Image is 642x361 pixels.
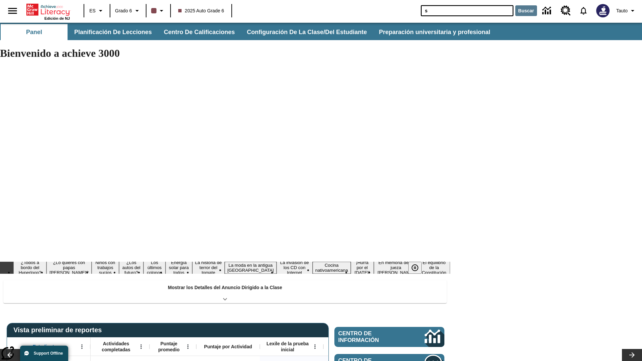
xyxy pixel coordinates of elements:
[515,5,537,16] button: Buscar
[204,344,252,350] span: Puntaje por Actividad
[241,24,372,40] button: Configuración de la clase/del estudiante
[158,24,240,40] button: Centro de calificaciones
[313,262,351,274] button: Diapositiva 10 Cocina nativoamericana
[277,259,313,276] button: Diapositiva 9 La invasión de los CD con Internet
[46,259,91,276] button: Diapositiva 2 ¿Lo quieres con papas fritas?
[575,2,592,19] a: Notificaciones
[310,342,320,352] button: Abrir menú
[408,262,428,274] div: Pausar
[13,326,105,334] span: Vista preliminar de reportes
[143,259,166,276] button: Diapositiva 5 Los últimos colonos
[418,259,450,276] button: Diapositiva 13 El equilibrio de la Constitución
[3,280,447,303] div: Mostrar los Detalles del Anuncio Dirigido a la Clase
[421,5,513,16] input: Buscar campo
[166,259,192,276] button: Diapositiva 6 Energía solar para todos
[192,259,225,276] button: Diapositiva 7 La historia de terror del tomate
[338,330,402,344] span: Centro de información
[148,5,168,17] button: El color de la clase es café oscuro. Cambiar el color de la clase.
[1,24,68,40] button: Panel
[77,342,87,352] button: Abrir menú
[616,7,628,14] span: Tauto
[34,351,63,356] span: Support Offline
[592,2,614,19] button: Escoja un nuevo avatar
[225,262,277,274] button: Diapositiva 8 La moda en la antigua Roma
[136,342,146,352] button: Abrir menú
[13,259,46,276] button: Diapositiva 1 ¿Todos a bordo del Hyperloop?
[112,5,144,17] button: Grado: Grado 6, Elige un grado
[20,346,68,361] button: Support Offline
[622,349,642,361] button: Carrusel de lecciones, seguir
[153,341,185,353] span: Puntaje promedio
[86,5,108,17] button: Lenguaje: ES, Selecciona un idioma
[351,259,374,276] button: Diapositiva 11 ¡Hurra por el Día de la Constitución!
[614,5,639,17] button: Perfil/Configuración
[178,7,224,14] span: 2025 Auto Grade 6
[596,4,610,17] img: Avatar
[33,344,57,350] span: Estudiante
[373,24,496,40] button: Preparación universitaria y profesional
[168,284,282,291] p: Mostrar los Detalles del Anuncio Dirigido a la Clase
[334,327,444,347] a: Centro de información
[115,7,132,14] span: Grado 6
[538,2,557,20] a: Centro de información
[119,259,143,276] button: Diapositiva 4 ¿Los autos del futuro?
[89,7,96,14] span: ES
[94,341,138,353] span: Actividades completadas
[3,1,22,21] button: Abrir el menú lateral
[183,342,193,352] button: Abrir menú
[69,24,157,40] button: Planificación de lecciones
[44,16,70,20] span: Edición de NJ
[557,2,575,20] a: Centro de recursos, Se abrirá en una pestaña nueva.
[92,259,119,276] button: Diapositiva 3 Niños con trabajos sucios
[408,262,422,274] button: Pausar
[263,341,312,353] span: Lexile de la prueba inicial
[26,3,70,16] a: Portada
[374,259,418,276] button: Diapositiva 12 En memoria de la jueza O'Connor
[26,2,70,20] div: Portada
